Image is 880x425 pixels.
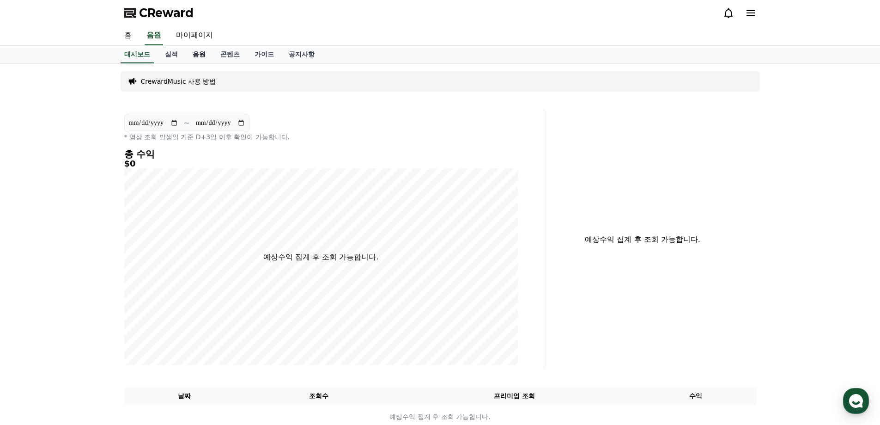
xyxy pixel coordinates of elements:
[119,293,177,316] a: 설정
[213,46,247,63] a: 콘텐츠
[247,46,281,63] a: 가이드
[121,46,154,63] a: 대시보드
[185,46,213,63] a: 음원
[3,293,61,316] a: 홈
[184,117,190,129] p: ~
[124,132,518,142] p: * 영상 조회 발생일 기준 D+3일 이후 확인이 가능합니다.
[124,6,194,20] a: CReward
[125,412,756,422] p: 예상수익 집계 후 조회 가능합니다.
[145,26,163,45] a: 음원
[124,388,245,405] th: 날짜
[141,77,216,86] a: CrewardMusic 사용 방법
[552,234,734,245] p: 예상수익 집계 후 조회 가능합니다.
[143,307,154,314] span: 설정
[61,293,119,316] a: 대화
[244,388,393,405] th: 조회수
[263,252,378,263] p: 예상수익 집계 후 조회 가능합니다.
[636,388,756,405] th: 수익
[124,149,518,159] h4: 총 수익
[281,46,322,63] a: 공지사항
[117,26,139,45] a: 홈
[29,307,35,314] span: 홈
[124,159,518,168] h5: $0
[158,46,185,63] a: 실적
[169,26,220,45] a: 마이페이지
[85,308,96,315] span: 대화
[393,388,636,405] th: 프리미엄 조회
[139,6,194,20] span: CReward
